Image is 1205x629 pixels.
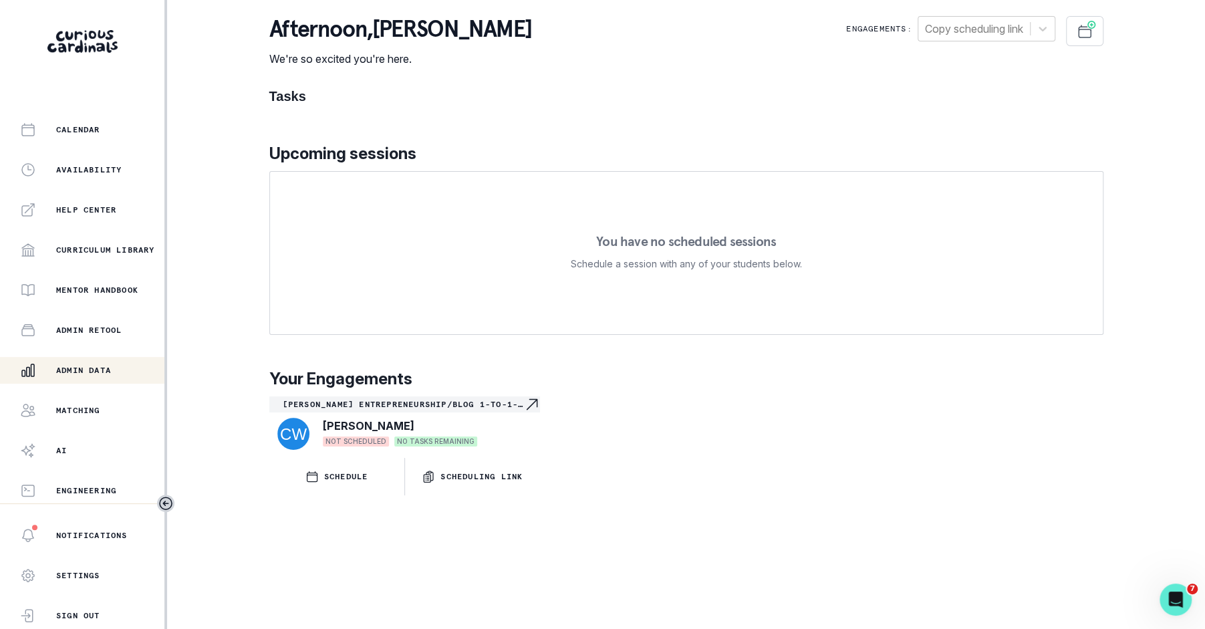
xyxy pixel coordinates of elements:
[405,458,540,495] button: Scheduling Link
[56,124,100,135] p: Calendar
[56,405,100,416] p: Matching
[269,142,1103,166] p: Upcoming sessions
[571,256,802,272] p: Schedule a session with any of your students below.
[56,530,128,541] p: Notifications
[157,495,174,512] button: Toggle sidebar
[394,436,477,447] span: NO TASKS REMAINING
[56,325,122,336] p: Admin Retool
[269,88,1103,104] h1: Tasks
[269,396,540,453] a: [PERSON_NAME] Entrepreneurship/Blog 1-to-1-courseNavigate to engagement page[PERSON_NAME]NOT SCHE...
[1187,584,1198,594] span: 7
[269,51,532,67] p: We're so excited you're here.
[324,471,368,482] p: SCHEDULE
[323,436,389,447] span: NOT SCHEDULED
[1160,584,1192,616] iframe: Intercom live chat
[846,23,912,34] p: Engagements:
[56,365,111,376] p: Admin Data
[56,285,138,295] p: Mentor Handbook
[440,471,523,482] p: Scheduling Link
[56,570,100,581] p: Settings
[925,21,1023,37] div: Copy scheduling link
[1066,16,1103,46] button: Schedule Sessions
[269,367,1103,391] p: Your Engagements
[56,245,155,255] p: Curriculum Library
[524,396,540,412] svg: Navigate to engagement page
[277,418,309,450] img: svg
[323,418,414,434] p: [PERSON_NAME]
[56,485,116,496] p: Engineering
[269,458,404,495] button: SCHEDULE
[47,30,118,53] img: Curious Cardinals Logo
[56,205,116,215] p: Help Center
[283,399,524,410] p: [PERSON_NAME] Entrepreneurship/Blog 1-to-1-course
[269,16,532,43] p: afternoon , [PERSON_NAME]
[56,164,122,175] p: Availability
[56,445,67,456] p: AI
[56,610,100,621] p: Sign Out
[596,235,776,248] p: You have no scheduled sessions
